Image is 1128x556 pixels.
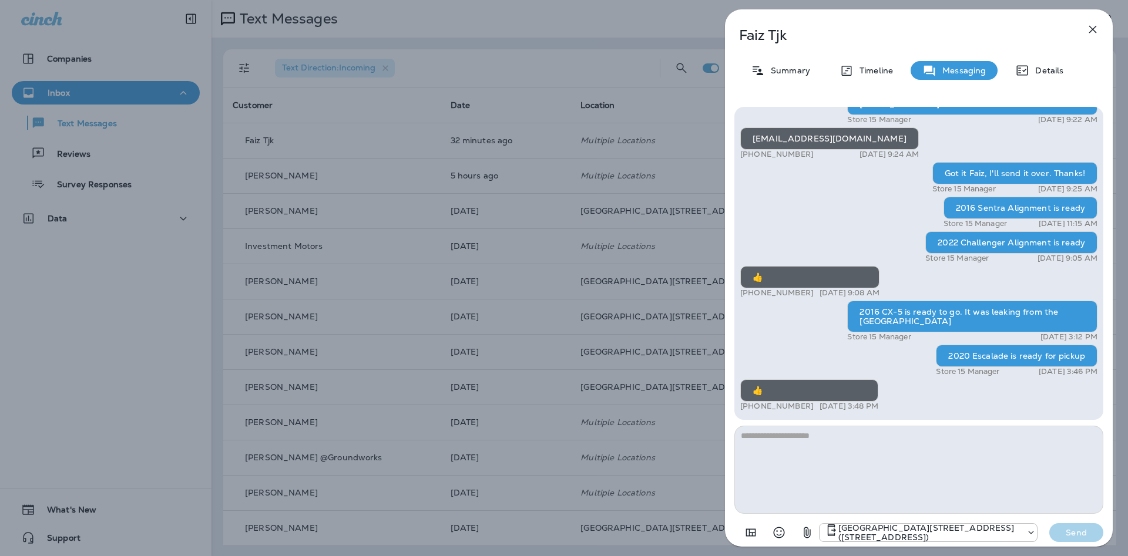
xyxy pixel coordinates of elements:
[932,162,1097,184] div: Got it Faiz, I'll send it over. Thanks!
[740,379,878,402] div: 👍
[739,521,763,544] button: Add in a premade template
[1038,254,1097,263] p: [DATE] 9:05 AM
[1038,115,1097,124] p: [DATE] 9:22 AM
[944,197,1097,219] div: 2016 Sentra Alignment is ready
[765,66,810,75] p: Summary
[925,254,989,263] p: Store 15 Manager
[740,127,919,150] div: [EMAIL_ADDRESS][DOMAIN_NAME]
[932,184,996,194] p: Store 15 Manager
[854,66,893,75] p: Timeline
[740,402,814,411] p: [PHONE_NUMBER]
[767,521,791,544] button: Select an emoji
[1029,66,1063,75] p: Details
[1040,332,1097,342] p: [DATE] 3:12 PM
[1039,367,1097,376] p: [DATE] 3:46 PM
[820,288,879,298] p: [DATE] 9:08 AM
[820,523,1037,542] div: +1 (402) 891-8464
[860,150,919,159] p: [DATE] 9:24 AM
[847,332,911,342] p: Store 15 Manager
[1039,219,1097,228] p: [DATE] 11:15 AM
[740,266,879,288] div: 👍
[847,301,1097,332] div: 2016 CX-5 is ready to go. It was leaking from the [GEOGRAPHIC_DATA]
[740,150,814,159] p: [PHONE_NUMBER]
[739,27,1060,43] p: Faiz Tjk
[847,115,911,124] p: Store 15 Manager
[838,523,1020,542] p: [GEOGRAPHIC_DATA][STREET_ADDRESS] ([STREET_ADDRESS])
[820,402,878,411] p: [DATE] 3:48 PM
[1038,184,1097,194] p: [DATE] 9:25 AM
[936,367,999,376] p: Store 15 Manager
[936,66,986,75] p: Messaging
[925,231,1097,254] div: 2022 Challenger Alignment is ready
[944,219,1007,228] p: Store 15 Manager
[740,288,814,298] p: [PHONE_NUMBER]
[936,345,1097,367] div: 2020 Escalade is ready for pickup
